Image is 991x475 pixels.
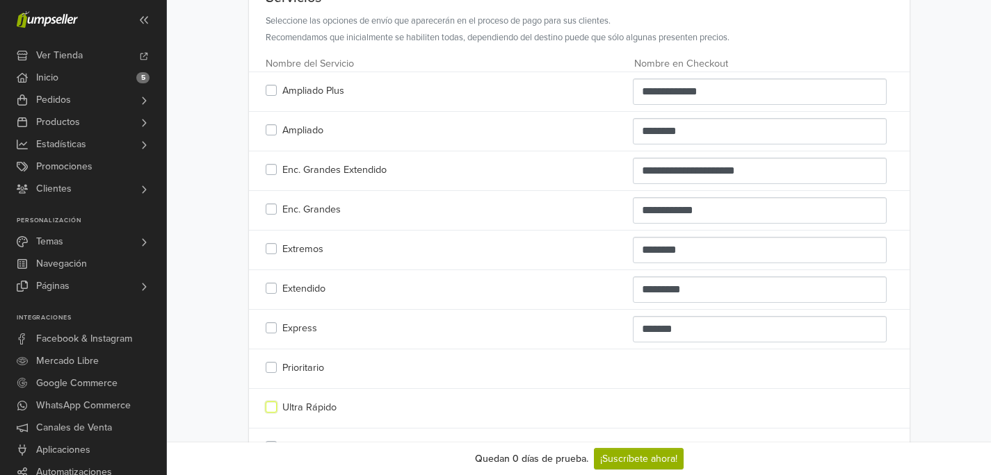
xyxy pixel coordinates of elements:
[282,400,337,415] label: Ultra Rápido
[282,321,317,336] label: Express
[36,178,72,200] span: Clientes
[17,314,166,322] p: Integraciones
[282,162,387,178] label: Enc. Grandes Extendido
[36,328,132,350] span: Facebook & Instagram
[282,360,324,376] label: Prioritario
[36,350,99,372] span: Mercado Libre
[266,32,730,43] span: Recomendamos que inicialmente se habiliten todas, dependiendo del destino puede que sólo algunas ...
[634,56,910,72] div: Nombre en Checkout
[266,15,611,26] span: Seleccione las opciones de envío que aparecerán en el proceso de pago para sus clientes.
[36,231,63,253] span: Temas
[136,72,150,83] span: 5
[282,202,341,217] label: Enc. Grandes
[249,56,634,72] div: Nombre del Servicio
[282,440,431,455] label: AM/PM (Solo con Contrato Propio)
[17,217,166,225] p: Personalización
[36,133,86,156] span: Estadísticas
[36,253,87,275] span: Navegación
[36,394,131,417] span: WhatsApp Commerce
[36,89,71,111] span: Pedidos
[36,439,90,461] span: Aplicaciones
[36,275,70,297] span: Páginas
[36,156,92,178] span: Promociones
[282,123,323,138] label: Ampliado
[594,448,684,469] a: ¡Suscríbete ahora!
[282,83,344,99] label: Ampliado Plus
[36,44,83,67] span: Ver Tienda
[36,417,112,439] span: Canales de Venta
[36,372,118,394] span: Google Commerce
[36,67,58,89] span: Inicio
[475,451,588,466] div: Quedan 0 días de prueba.
[36,111,80,133] span: Productos
[282,281,325,297] label: Extendido
[282,242,323,257] label: Extremos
